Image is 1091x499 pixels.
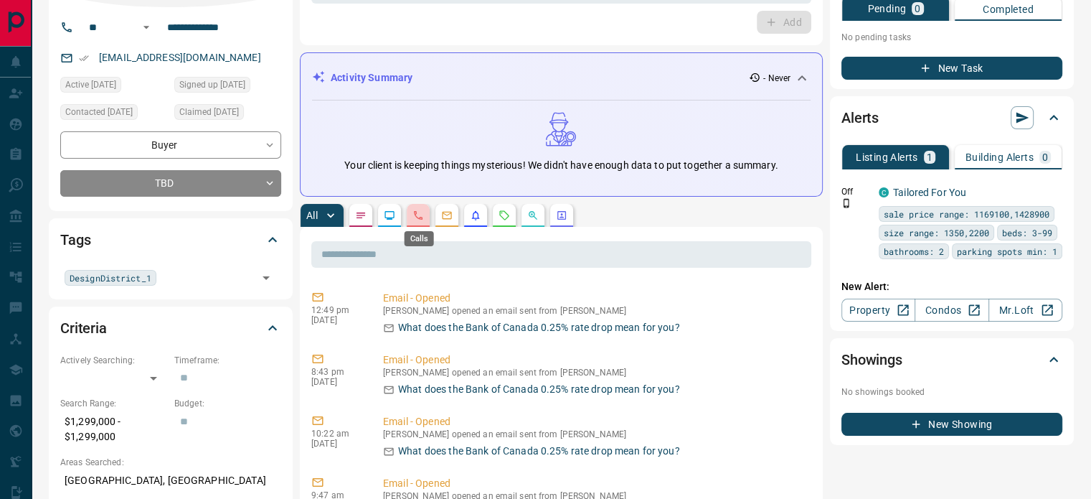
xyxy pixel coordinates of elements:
p: [PERSON_NAME] opened an email sent from [PERSON_NAME] [383,429,806,439]
span: Active [DATE] [65,78,116,92]
p: [DATE] [311,315,362,325]
div: Mon Jul 04 2022 [60,104,167,124]
svg: Requests [499,210,510,221]
a: Tailored For You [893,187,966,198]
button: New Task [841,57,1062,80]
p: 1 [927,152,932,162]
p: Email - Opened [383,353,806,368]
div: Wed Jun 15 2022 [174,104,281,124]
p: 8:43 pm [311,367,362,377]
div: Sun Jun 12 2022 [60,77,167,97]
span: Claimed [DATE] [179,105,239,119]
p: $1,299,000 - $1,299,000 [60,410,167,449]
span: parking spots min: 1 [957,244,1057,258]
span: DesignDistrict_1 [70,271,151,285]
div: Calls [405,231,434,246]
p: Activity Summary [331,70,412,85]
a: Condos [915,299,988,322]
div: Tags [60,223,281,257]
p: Email - Opened [383,414,806,429]
p: What does the Bank of Canada 0.25% rate drop mean for you? [398,320,680,335]
svg: Emails [441,210,453,221]
p: [PERSON_NAME] opened an email sent from [PERSON_NAME] [383,306,806,316]
button: Open [138,19,155,36]
p: Off [841,185,870,198]
div: Alerts [841,101,1062,135]
p: Building Alerts [965,152,1034,162]
span: Contacted [DATE] [65,105,133,119]
svg: Push Notification Only [841,198,851,208]
p: Pending [867,4,906,14]
div: TBD [60,170,281,197]
h2: Showings [841,348,902,371]
p: Email - Opened [383,476,806,491]
div: Sun Jun 12 2022 [174,77,281,97]
p: [DATE] [311,377,362,387]
svg: Opportunities [527,210,539,221]
p: - Never [763,72,790,85]
p: 12:49 pm [311,305,362,315]
svg: Listing Alerts [470,210,481,221]
div: Activity Summary- Never [312,65,811,91]
button: New Showing [841,413,1062,436]
div: Showings [841,342,1062,377]
p: No showings booked [841,386,1062,398]
a: Mr.Loft [988,299,1062,322]
p: [PERSON_NAME] opened an email sent from [PERSON_NAME] [383,368,806,378]
p: 0 [915,4,920,14]
p: Search Range: [60,397,167,410]
p: Timeframe: [174,354,281,367]
p: Areas Searched: [60,456,281,469]
p: New Alert: [841,279,1062,294]
p: Listing Alerts [856,152,918,162]
h2: Criteria [60,317,107,340]
svg: Notes [355,210,367,221]
a: [EMAIL_ADDRESS][DOMAIN_NAME] [99,52,261,63]
a: Property [841,299,915,322]
p: What does the Bank of Canada 0.25% rate drop mean for you? [398,444,680,459]
span: beds: 3-99 [1002,225,1052,240]
p: Budget: [174,397,281,410]
h2: Alerts [841,106,879,129]
div: Buyer [60,131,281,158]
svg: Calls [412,210,424,221]
span: bathrooms: 2 [884,244,944,258]
p: 10:22 am [311,429,362,439]
span: sale price range: 1169100,1428900 [884,207,1049,221]
p: Actively Searching: [60,354,167,367]
svg: Email Verified [79,53,89,63]
h2: Tags [60,228,90,251]
svg: Agent Actions [556,210,567,221]
svg: Lead Browsing Activity [384,210,395,221]
p: Your client is keeping things mysterious! We didn't have enough data to put together a summary. [344,158,778,173]
div: condos.ca [879,187,889,197]
p: All [306,210,318,220]
p: What does the Bank of Canada 0.25% rate drop mean for you? [398,382,680,397]
span: Signed up [DATE] [179,78,245,92]
p: [GEOGRAPHIC_DATA], [GEOGRAPHIC_DATA] [60,469,281,493]
p: No pending tasks [841,27,1062,48]
p: Completed [983,4,1034,14]
p: [DATE] [311,439,362,449]
p: 0 [1042,152,1048,162]
button: Open [256,268,276,288]
div: Criteria [60,311,281,345]
span: size range: 1350,2200 [884,225,989,240]
p: Email - Opened [383,291,806,306]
